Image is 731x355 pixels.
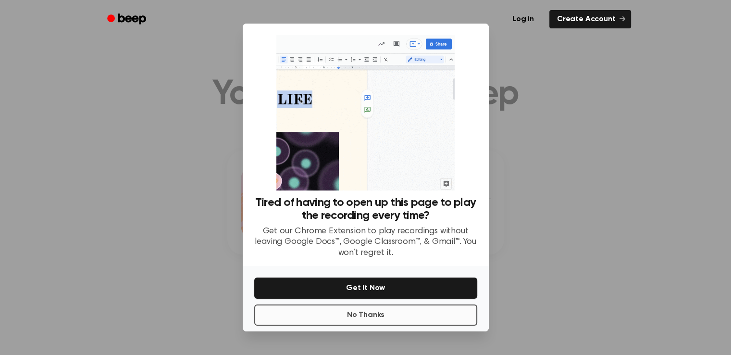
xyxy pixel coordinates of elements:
h3: Tired of having to open up this page to play the recording every time? [254,196,477,222]
button: No Thanks [254,304,477,326]
a: Log in [503,8,544,30]
a: Create Account [549,10,631,28]
p: Get our Chrome Extension to play recordings without leaving Google Docs™, Google Classroom™, & Gm... [254,226,477,259]
img: Beep extension in action [276,35,455,190]
button: Get It Now [254,278,477,299]
a: Beep [100,10,155,29]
